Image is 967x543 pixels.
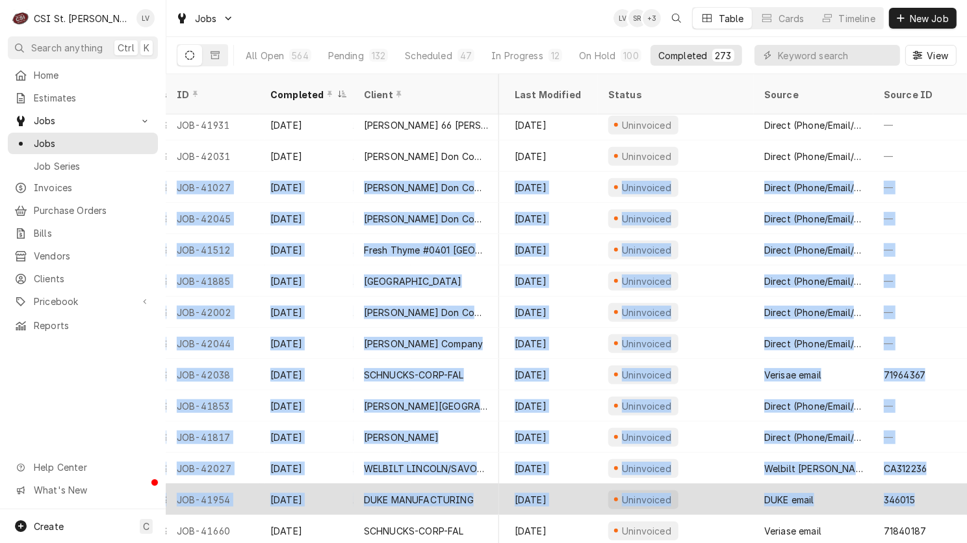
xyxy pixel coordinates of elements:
div: — [873,140,967,172]
div: [DATE] [504,234,598,265]
span: Clients [34,272,151,285]
span: Vendors [34,249,151,263]
span: Estimates [34,91,151,105]
button: New Job [889,8,957,29]
div: Stephani Roth's Avatar [628,9,647,27]
div: [DATE] [504,421,598,453]
div: Direct (Phone/Email/etc.) [764,243,863,257]
span: What's New [34,483,150,497]
div: [DATE] [260,140,354,172]
a: Reports [8,315,158,336]
div: [PERSON_NAME] 66 [PERSON_NAME] [364,118,489,132]
div: Uninvoiced [621,118,673,132]
span: Jobs [34,114,132,127]
div: ID [177,88,247,101]
span: Job Series [34,159,151,173]
a: Go to Jobs [170,8,239,29]
div: Uninvoiced [621,462,673,475]
div: [DATE] [504,453,598,484]
div: [DATE] [260,297,354,328]
div: C [12,9,30,27]
div: + 3 [643,9,661,27]
div: [PERSON_NAME] Company [364,337,483,351]
div: Completed [270,88,334,101]
div: Direct (Phone/Email/etc.) [764,212,863,226]
a: Go to Help Center [8,457,158,478]
div: SCHNUCKS-CORP-FAL [364,524,464,538]
div: Direct (Phone/Email/etc.) [764,399,863,413]
div: Uninvoiced [621,524,673,538]
div: Uninvoiced [621,212,673,226]
div: [PERSON_NAME] [364,430,439,444]
span: Pricebook [34,295,132,308]
div: — [873,297,967,328]
span: Help Center [34,460,150,474]
a: Go to Jobs [8,110,158,131]
span: Purchase Orders [34,204,151,217]
div: [DATE] [504,109,598,140]
div: JOB-41817 [166,421,260,453]
div: Uninvoiced [621,274,673,288]
button: View [905,45,957,66]
button: Open search [666,8,687,29]
div: Source ID [884,88,954,101]
div: JOB-41931 [166,109,260,140]
div: [DATE] [504,297,598,328]
div: [PERSON_NAME] Don Company [364,181,489,194]
div: Direct (Phone/Email/etc.) [764,306,863,319]
div: SR [628,9,647,27]
div: Uninvoiced [621,337,673,351]
div: On Hold [579,49,615,62]
a: Clients [8,268,158,289]
div: [DATE] [504,140,598,172]
div: CSI St. Louis's Avatar [12,9,30,27]
div: Client [364,88,486,101]
span: Jobs [195,12,217,25]
div: DUKE email [764,493,814,507]
div: LV [613,9,632,27]
span: Search anything [31,41,103,55]
div: Uninvoiced [621,493,673,507]
div: Uninvoiced [621,181,673,194]
a: Purchase Orders [8,200,158,221]
button: Search anythingCtrlK [8,36,158,59]
div: Veriase email [764,524,821,538]
div: 12 [551,49,560,62]
div: — [873,172,967,203]
div: — [873,328,967,359]
div: JOB-41512 [166,234,260,265]
div: Direct (Phone/Email/etc.) [764,118,863,132]
div: [PERSON_NAME] Don Company [364,150,489,163]
div: Cards [779,12,805,25]
div: Status [608,88,741,101]
div: Verisae email [764,368,821,382]
a: Vendors [8,245,158,267]
span: Reports [34,319,151,332]
div: [DATE] [504,203,598,234]
a: Go to What's New [8,479,158,501]
div: In Progress [491,49,543,62]
div: Welbilt [PERSON_NAME] email [764,462,863,475]
div: — [873,234,967,265]
div: [DATE] [504,265,598,297]
span: K [144,41,149,55]
div: [DATE] [260,172,354,203]
div: Direct (Phone/Email/etc.) [764,274,863,288]
div: Direct (Phone/Email/etc.) [764,150,863,163]
div: [GEOGRAPHIC_DATA] [364,274,462,288]
input: Keyword search [778,45,894,66]
div: Direct (Phone/Email/etc.) [764,181,863,194]
div: 273 [715,49,731,62]
div: — [873,390,967,421]
div: JOB-41885 [166,265,260,297]
div: — [873,421,967,453]
div: Uninvoiced [621,243,673,257]
div: — [873,109,967,140]
div: — [873,203,967,234]
div: CSI St. [PERSON_NAME] [34,12,129,25]
div: [DATE] [260,328,354,359]
span: Create [34,521,64,532]
div: Fresh Thyme #0401 [GEOGRAPHIC_DATA] [364,243,489,257]
div: 564 [292,49,308,62]
div: 71840187 [884,524,926,538]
